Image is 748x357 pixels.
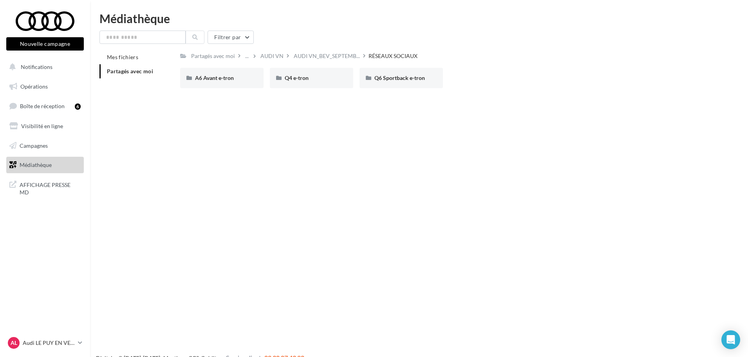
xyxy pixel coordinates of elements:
p: Audi LE PUY EN VELAY [23,339,75,347]
span: Mes fichiers [107,54,138,60]
button: Filtrer par [208,31,254,44]
a: Campagnes [5,138,85,154]
a: Opérations [5,78,85,95]
span: Campagnes [20,142,48,149]
span: Q6 Sportback e-tron [374,74,425,81]
div: RÉSEAUX SOCIAUX [369,52,417,60]
span: AL [11,339,17,347]
span: Partagés avec moi [107,68,153,74]
a: AFFICHAGE PRESSE MD [5,176,85,199]
span: Opérations [20,83,48,90]
div: Médiathèque [99,13,739,24]
button: Notifications [5,59,82,75]
a: Médiathèque [5,157,85,173]
div: 6 [75,103,81,110]
span: Boîte de réception [20,103,65,109]
span: AFFICHAGE PRESSE MD [20,179,81,196]
span: Notifications [21,63,52,70]
a: AL Audi LE PUY EN VELAY [6,335,84,350]
a: Visibilité en ligne [5,118,85,134]
div: Partagés avec moi [191,52,235,60]
span: AUDI VN_BEV_SEPTEMB... [294,52,360,60]
button: Nouvelle campagne [6,37,84,51]
div: Open Intercom Messenger [721,330,740,349]
a: Boîte de réception6 [5,98,85,114]
span: Médiathèque [20,161,52,168]
div: ... [244,51,250,62]
span: Q4 e-tron [285,74,309,81]
div: AUDI VN [260,52,284,60]
span: Visibilité en ligne [21,123,63,129]
span: A6 Avant e-tron [195,74,234,81]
